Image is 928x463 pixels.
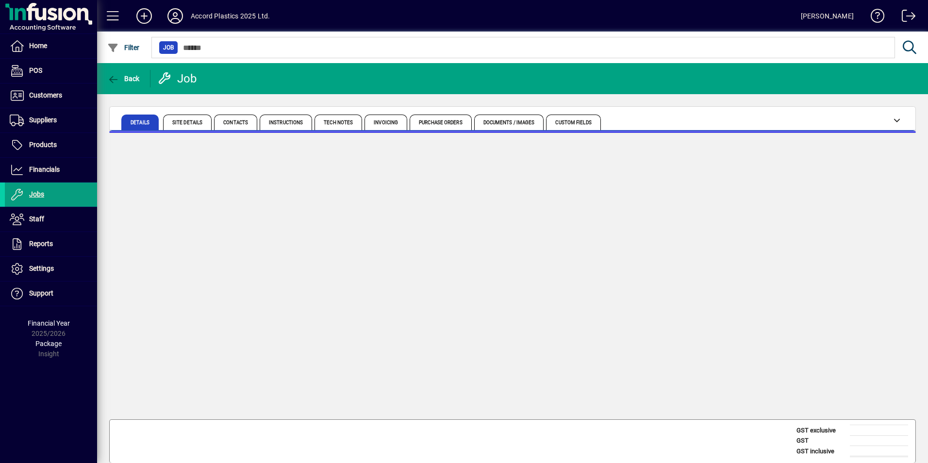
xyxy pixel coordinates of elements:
span: Customers [29,91,62,99]
span: Details [131,120,149,125]
span: Staff [29,215,44,223]
button: Filter [105,39,142,56]
a: Reports [5,232,97,256]
a: Settings [5,257,97,281]
span: Jobs [29,190,44,198]
span: Reports [29,240,53,248]
td: GST exclusive [792,425,850,436]
button: Back [105,70,142,87]
a: Financials [5,158,97,182]
div: [PERSON_NAME] [801,8,854,24]
span: Support [29,289,53,297]
span: Job [163,43,174,52]
span: Purchase Orders [419,120,463,125]
div: Job [158,71,199,86]
span: Tech Notes [324,120,353,125]
button: Profile [160,7,191,25]
a: Logout [895,2,916,33]
span: Back [107,75,140,83]
a: Home [5,34,97,58]
a: POS [5,59,97,83]
span: Site Details [172,120,202,125]
span: Products [29,141,57,149]
span: Financial Year [28,319,70,327]
span: Home [29,42,47,50]
span: Package [35,340,62,347]
span: Documents / Images [483,120,535,125]
span: Invoicing [374,120,398,125]
a: Staff [5,207,97,231]
span: Settings [29,265,54,272]
app-page-header-button: Back [97,70,150,87]
span: Custom Fields [555,120,591,125]
span: Contacts [223,120,248,125]
span: Instructions [269,120,303,125]
span: Filter [107,44,140,51]
a: Knowledge Base [863,2,885,33]
a: Support [5,281,97,306]
a: Suppliers [5,108,97,132]
a: Products [5,133,97,157]
div: Accord Plastics 2025 Ltd. [191,8,270,24]
button: Add [129,7,160,25]
span: Financials [29,165,60,173]
a: Customers [5,83,97,108]
span: POS [29,66,42,74]
span: Suppliers [29,116,57,124]
td: GST inclusive [792,446,850,457]
td: GST [792,435,850,446]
